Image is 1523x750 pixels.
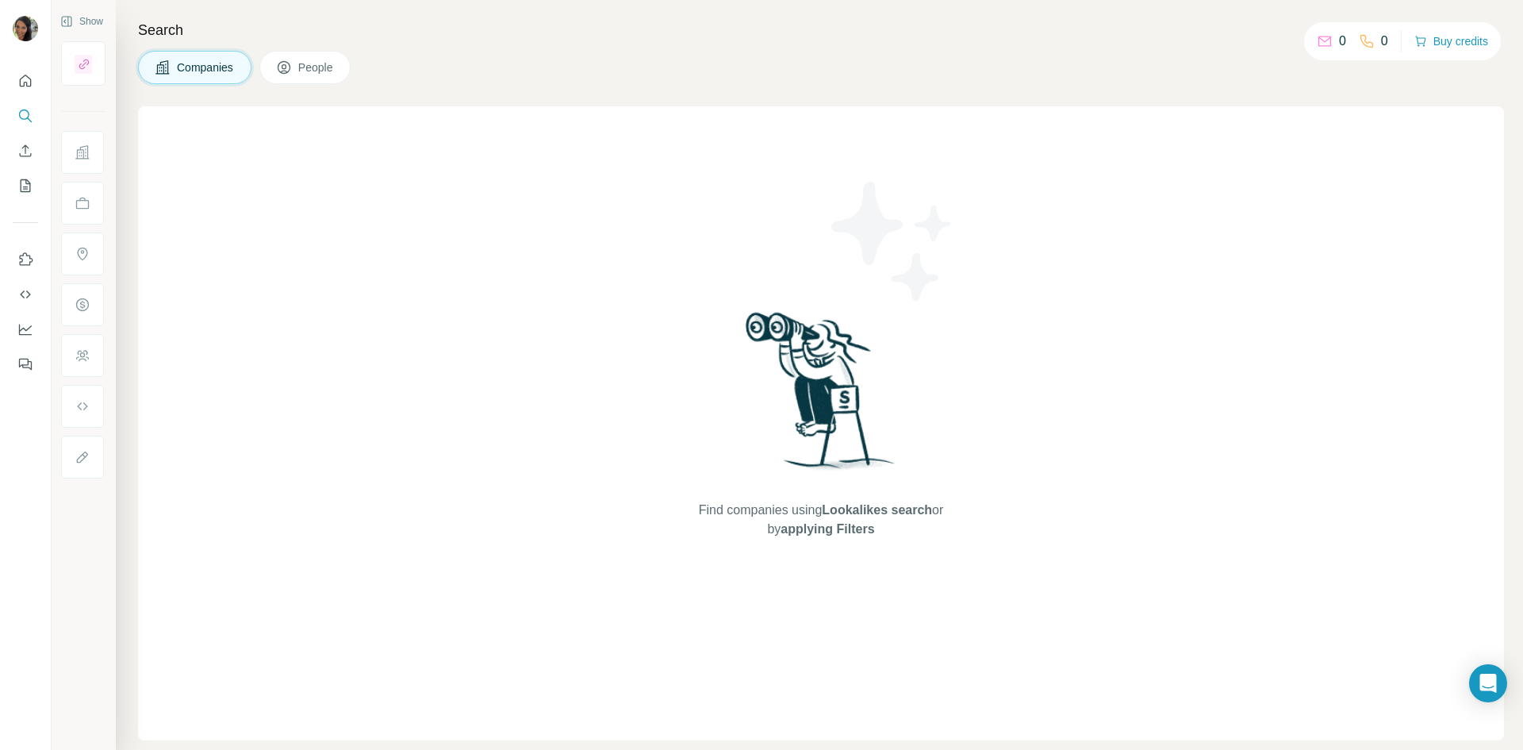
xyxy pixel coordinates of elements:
[781,522,874,536] span: applying Filters
[1381,32,1388,51] p: 0
[177,60,235,75] span: Companies
[13,350,38,379] button: Feedback
[13,67,38,95] button: Quick start
[49,10,114,33] button: Show
[738,308,903,485] img: Surfe Illustration - Woman searching with binoculars
[13,171,38,200] button: My lists
[13,137,38,165] button: Enrich CSV
[13,16,38,41] img: Avatar
[822,503,932,517] span: Lookalikes search
[1469,664,1507,702] div: Open Intercom Messenger
[13,245,38,274] button: Use Surfe on LinkedIn
[821,170,964,313] img: Surfe Illustration - Stars
[13,102,38,130] button: Search
[13,280,38,309] button: Use Surfe API
[298,60,335,75] span: People
[694,501,948,539] span: Find companies using or by
[13,315,38,344] button: Dashboard
[138,19,1504,41] h4: Search
[1414,30,1488,52] button: Buy credits
[1339,32,1346,51] p: 0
